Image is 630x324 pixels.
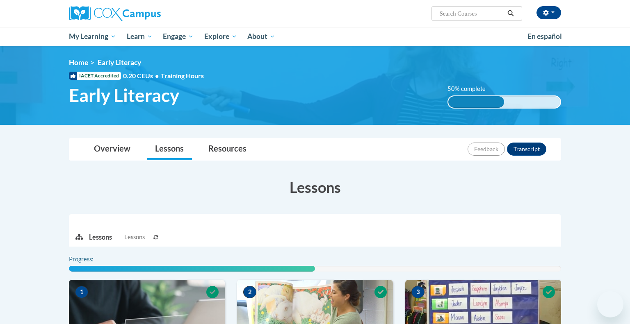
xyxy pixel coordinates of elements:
div: 50% complete [448,96,504,108]
span: 3 [411,286,425,298]
button: Search [504,9,517,18]
span: • [155,72,159,79]
a: Home [69,58,88,67]
div: Main menu [57,27,573,46]
span: 1 [75,286,88,298]
p: Lessons [89,233,112,242]
span: Early Literacy [69,84,179,106]
a: Overview [86,138,139,160]
span: Engage [163,32,194,41]
span: Training Hours [161,72,204,79]
span: My Learning [69,32,116,41]
input: Search Courses [439,9,504,18]
span: Explore [204,32,237,41]
label: 50% complete [447,84,495,93]
a: Resources [200,138,255,160]
a: En español [522,28,567,45]
iframe: Button to launch messaging window [597,291,623,317]
button: Transcript [507,143,546,156]
button: Feedback [468,143,505,156]
h3: Lessons [69,177,561,197]
a: About [242,27,281,46]
button: Account Settings [536,6,561,19]
a: Learn [121,27,158,46]
span: IACET Accredited [69,72,121,80]
a: My Learning [64,27,121,46]
a: Lessons [147,138,192,160]
a: Explore [199,27,242,46]
span: 0.20 CEUs [123,71,161,80]
span: 2 [243,286,256,298]
span: En español [527,32,562,41]
img: Cox Campus [69,6,161,21]
a: Cox Campus [69,6,225,21]
span: Learn [127,32,153,41]
span: Lessons [124,233,145,242]
a: Engage [157,27,199,46]
label: Progress: [69,255,116,264]
span: About [247,32,275,41]
span: Early Literacy [98,58,141,67]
